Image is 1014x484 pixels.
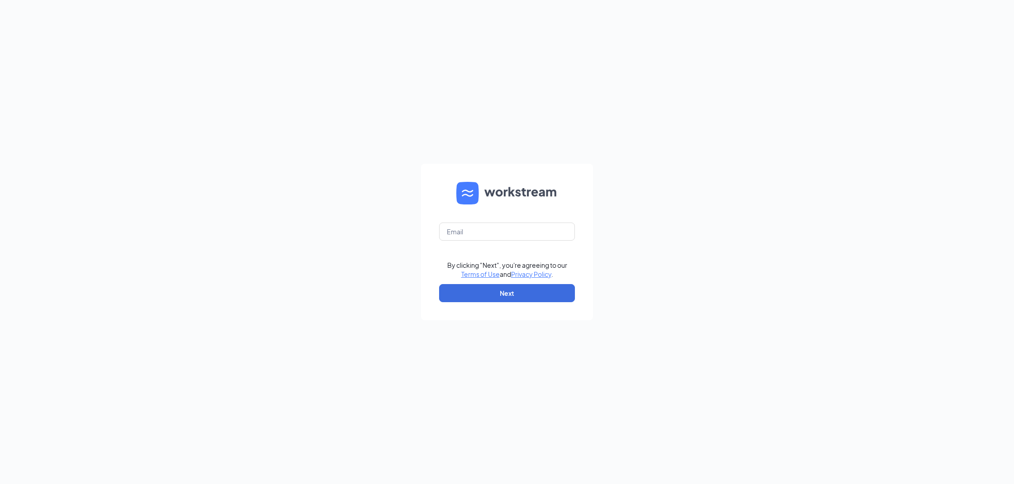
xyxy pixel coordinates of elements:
input: Email [439,223,575,241]
img: WS logo and Workstream text [456,182,558,204]
div: By clicking "Next", you're agreeing to our and . [447,261,567,279]
a: Privacy Policy [511,270,551,278]
a: Terms of Use [461,270,500,278]
button: Next [439,284,575,302]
